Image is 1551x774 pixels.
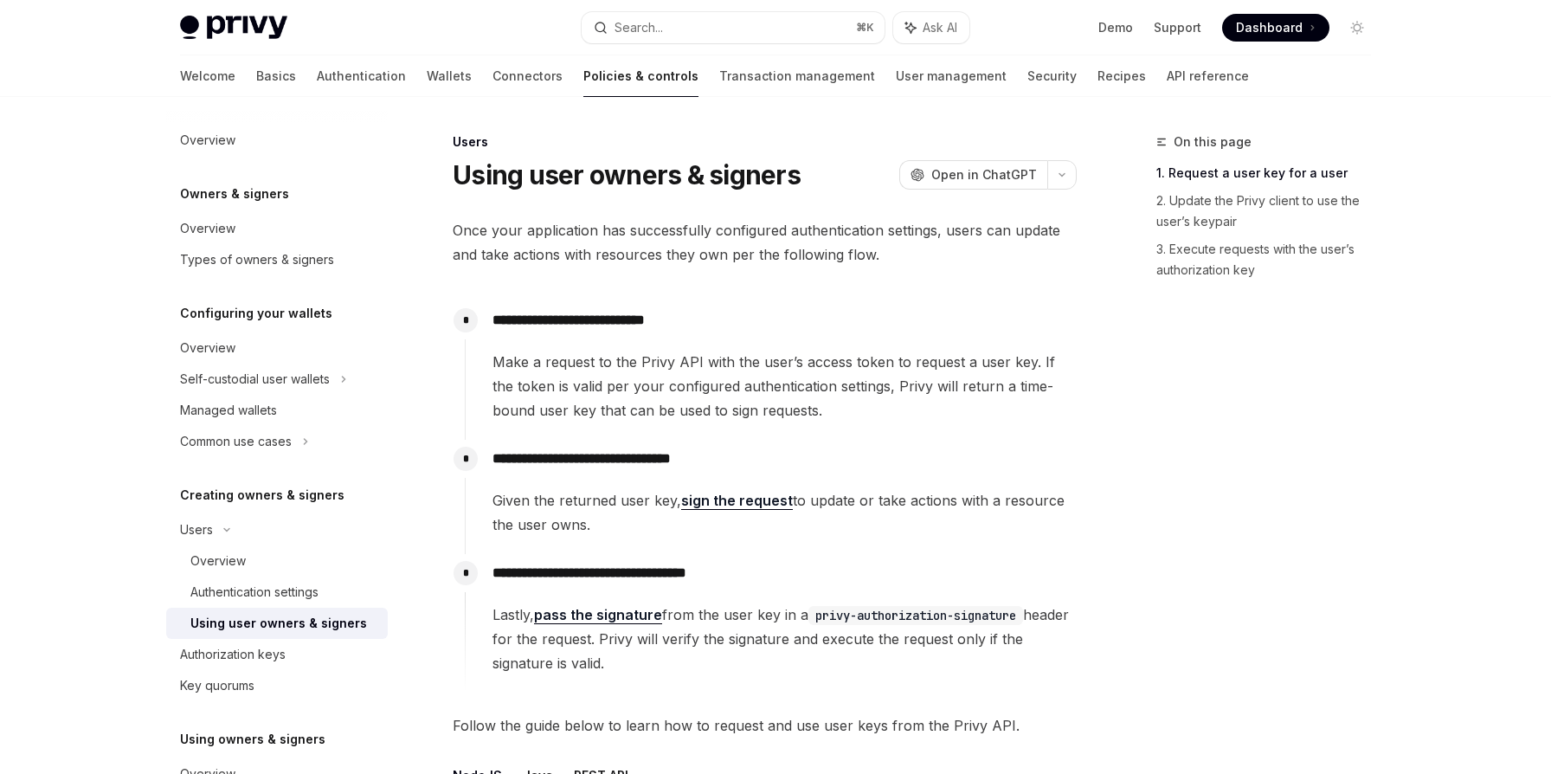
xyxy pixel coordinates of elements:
span: Lastly, from the user key in a header for the request. Privy will verify the signature and execut... [492,603,1076,675]
div: Common use cases [180,431,292,452]
a: Recipes [1097,55,1146,97]
a: Overview [166,125,388,156]
div: Types of owners & signers [180,249,334,270]
a: pass the signature [534,606,662,624]
h5: Configuring your wallets [180,303,332,324]
div: Managed wallets [180,400,277,421]
a: Wallets [427,55,472,97]
div: Authorization keys [180,644,286,665]
a: Security [1027,55,1077,97]
a: Basics [256,55,296,97]
button: Ask AI [893,12,969,43]
div: Using user owners & signers [190,613,367,634]
button: Search...⌘K [582,12,885,43]
a: 1. Request a user key for a user [1156,159,1385,187]
div: Overview [180,338,235,358]
h5: Owners & signers [180,184,289,204]
div: Search... [615,17,663,38]
div: Overview [180,218,235,239]
span: Dashboard [1236,19,1303,36]
a: Authentication [317,55,406,97]
div: Self-custodial user wallets [180,369,330,390]
div: Key quorums [180,675,254,696]
a: Overview [166,545,388,577]
a: Welcome [180,55,235,97]
h1: Using user owners & signers [453,159,801,190]
a: Overview [166,213,388,244]
h5: Using owners & signers [180,729,325,750]
span: Make a request to the Privy API with the user’s access token to request a user key. If the token ... [492,350,1076,422]
code: privy-authorization-signature [808,606,1023,625]
button: Toggle dark mode [1343,14,1371,42]
span: Follow the guide below to learn how to request and use user keys from the Privy API. [453,713,1077,738]
a: Overview [166,332,388,364]
a: Authorization keys [166,639,388,670]
span: On this page [1174,132,1252,152]
a: Using user owners & signers [166,608,388,639]
div: Overview [180,130,235,151]
a: User management [896,55,1007,97]
div: Authentication settings [190,582,319,603]
a: Authentication settings [166,577,388,608]
a: Transaction management [719,55,875,97]
a: Managed wallets [166,395,388,426]
h5: Creating owners & signers [180,485,344,506]
a: Support [1154,19,1201,36]
img: light logo [180,16,287,40]
a: Key quorums [166,670,388,701]
a: sign the request [681,492,793,510]
div: Overview [190,551,246,571]
span: Given the returned user key, to update or take actions with a resource the user owns. [492,488,1076,537]
a: Types of owners & signers [166,244,388,275]
div: Users [180,519,213,540]
a: 2. Update the Privy client to use the user’s keypair [1156,187,1385,235]
div: Users [453,133,1077,151]
a: Policies & controls [583,55,698,97]
a: Connectors [492,55,563,97]
span: Open in ChatGPT [931,166,1037,184]
a: API reference [1167,55,1249,97]
a: 3. Execute requests with the user’s authorization key [1156,235,1385,284]
button: Open in ChatGPT [899,160,1047,190]
a: Demo [1098,19,1133,36]
a: Dashboard [1222,14,1329,42]
span: Ask AI [923,19,957,36]
span: ⌘ K [856,21,874,35]
span: Once your application has successfully configured authentication settings, users can update and t... [453,218,1077,267]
